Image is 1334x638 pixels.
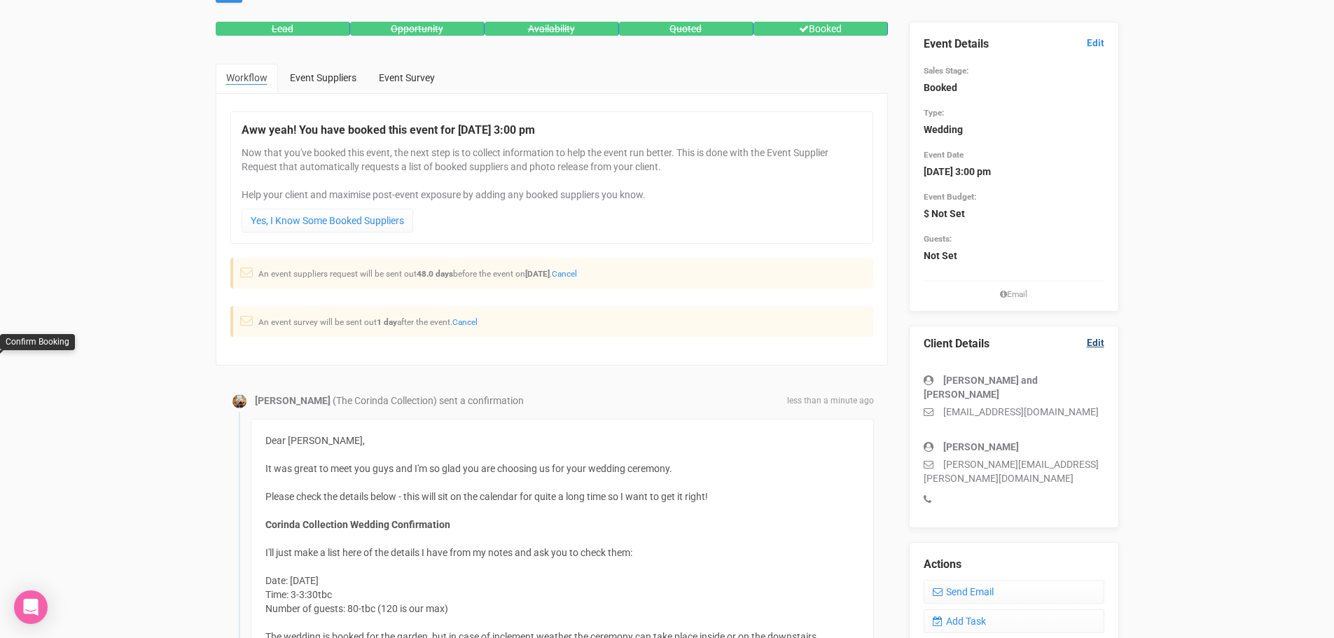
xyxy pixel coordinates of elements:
small: Type: [924,108,944,118]
strong: Corinda Collection Wedding Confirmation [265,519,450,530]
strong: [PERSON_NAME] [943,441,1019,452]
div: Lead [216,22,350,36]
a: Yes, I Know Some Booked Suppliers [242,209,413,233]
a: Edit [1087,336,1104,349]
strong: [PERSON_NAME] [255,395,331,406]
small: Event Date [924,150,964,160]
legend: Actions [924,557,1104,573]
strong: 1 day [377,317,397,327]
div: Availability [485,22,619,36]
p: [EMAIL_ADDRESS][DOMAIN_NAME] [924,405,1104,419]
div: Booked [753,22,888,36]
div: Time: 3-3:30tbc [265,588,859,602]
small: Email [924,289,1104,300]
strong: Not Set [924,250,957,261]
small: An event suppliers request will be sent out before the event on . [258,269,577,279]
strong: Wedding [924,124,963,135]
div: Number of guests: 80-tbc (120 is our max) [265,602,859,616]
div: I'll just make a list here of the details I have from my notes and ask you to check them: [265,546,859,560]
a: Workflow [216,64,278,93]
p: Now that you've booked this event, the next step is to collect information to help the event run ... [242,146,862,202]
legend: Aww yeah! You have booked this event for [DATE] 3:00 pm [242,123,862,139]
strong: [DATE] [525,269,550,279]
small: Event Budget: [924,192,976,202]
a: Event Suppliers [279,64,367,92]
a: Add Task [924,609,1104,633]
small: Sales Stage: [924,66,968,76]
a: Send Email [924,580,1104,604]
span: (The Corinda Collection) sent a confirmation [333,395,524,406]
small: Guests: [924,234,952,244]
div: Dear [PERSON_NAME], It was great to meet you guys and I'm so glad you are choosing us for your we... [265,434,859,476]
a: Cancel [452,317,478,327]
strong: [DATE] 3:00 pm [924,166,991,177]
span: less than a minute ago [787,395,874,407]
strong: Booked [924,82,957,93]
div: Open Intercom Messenger [14,590,48,624]
legend: Event Details [924,36,1104,53]
div: Date: [DATE] [265,574,859,588]
a: Cancel [552,269,577,279]
div: Opportunity [350,22,485,36]
small: An event survey will be sent out after the event. [258,317,478,327]
legend: Client Details [924,336,1104,352]
div: Quoted [619,22,753,36]
p: [PERSON_NAME][EMAIL_ADDRESS][PERSON_NAME][DOMAIN_NAME] [924,457,1104,485]
a: Event Survey [368,64,445,92]
strong: $ Not Set [924,208,965,219]
strong: 48.0 days [417,269,453,279]
a: Edit [1087,36,1104,50]
img: open-uri20200520-4-1r8dlr4 [232,394,246,408]
strong: [PERSON_NAME] and [PERSON_NAME] [924,375,1038,400]
div: Please check the details below - this will sit on the calendar for quite a long time so I want to... [265,490,859,504]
